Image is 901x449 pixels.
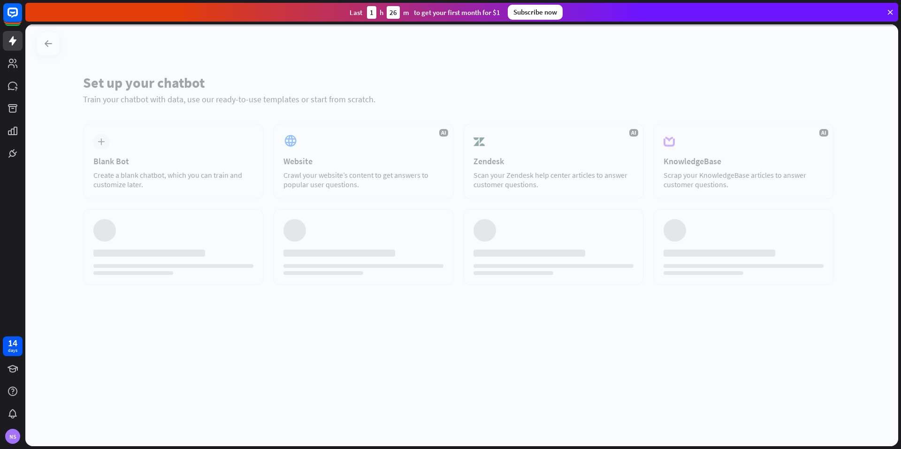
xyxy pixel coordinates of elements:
div: 1 [367,6,376,19]
div: Subscribe now [508,5,563,20]
a: 14 days [3,336,23,356]
span: m [403,8,409,17]
div: 14 [8,339,17,347]
div: Last to get your first month for $1 [350,6,500,19]
div: 26 [387,6,400,19]
span: h [380,8,383,17]
div: days [8,347,17,354]
div: NS [5,429,20,444]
